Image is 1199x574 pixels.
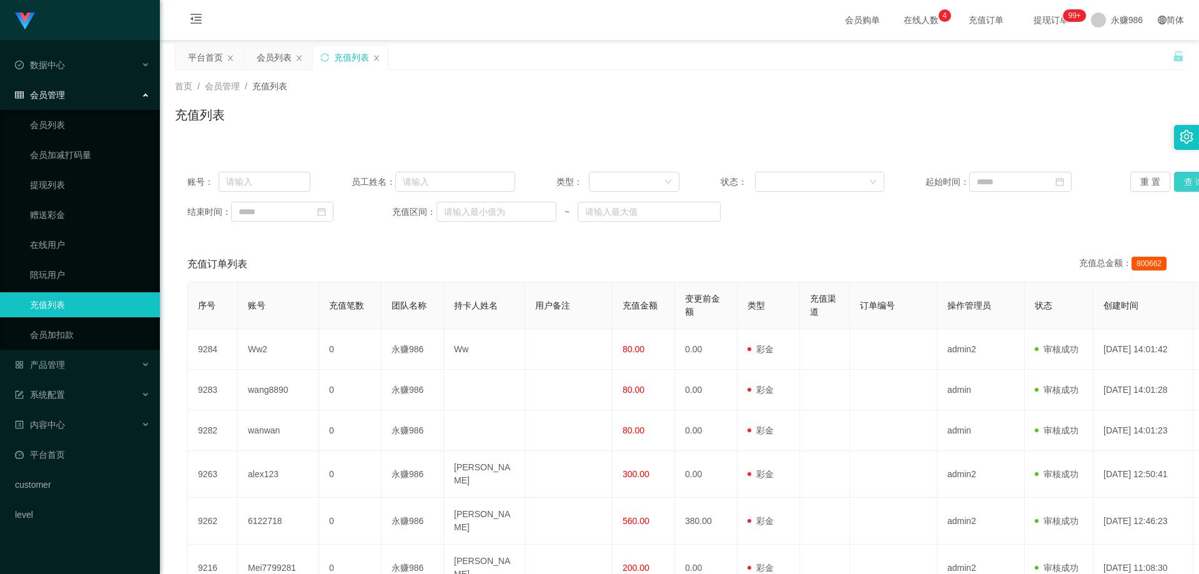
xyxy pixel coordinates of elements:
[1093,498,1193,545] td: [DATE] 12:46:23
[334,46,369,69] div: 充值列表
[175,1,217,41] i: 图标: menu-fold
[623,300,658,310] span: 充值金额
[748,385,774,395] span: 彩金
[937,410,1025,451] td: admin
[721,176,755,189] span: 状态：
[382,329,444,370] td: 永赚986
[245,81,247,91] span: /
[748,516,774,526] span: 彩金
[1035,516,1078,526] span: 审核成功
[1035,469,1078,479] span: 审核成功
[248,300,265,310] span: 账号
[748,425,774,435] span: 彩金
[869,178,877,187] i: 图标: down
[382,370,444,410] td: 永赚986
[925,176,969,189] span: 起始时间：
[1055,177,1064,186] i: 图标: calendar
[187,205,231,219] span: 结束时间：
[1173,51,1184,62] i: 图标: unlock
[675,451,738,498] td: 0.00
[1027,16,1075,24] span: 提现订单
[188,451,238,498] td: 9263
[444,498,525,545] td: [PERSON_NAME]
[238,498,319,545] td: 6122718
[1035,344,1078,354] span: 审核成功
[1035,385,1078,395] span: 审核成功
[15,420,65,430] span: 内容中心
[15,442,150,467] a: 图标: dashboard平台首页
[675,498,738,545] td: 380.00
[623,516,649,526] span: 560.00
[15,390,24,399] i: 图标: form
[30,262,150,287] a: 陪玩用户
[382,410,444,451] td: 永赚986
[15,360,24,369] i: 图标: appstore-o
[30,112,150,137] a: 会员列表
[947,300,991,310] span: 操作管理员
[444,329,525,370] td: Ww
[748,344,774,354] span: 彩金
[454,300,498,310] span: 持卡人姓名
[15,61,24,69] i: 图标: check-circle-o
[1103,300,1138,310] span: 创建时间
[675,370,738,410] td: 0.00
[556,205,578,219] span: ~
[320,53,329,62] i: 图标: sync
[623,344,644,354] span: 80.00
[939,9,951,22] sup: 4
[30,202,150,227] a: 赠送彩金
[1093,370,1193,410] td: [DATE] 14:01:28
[623,385,644,395] span: 80.00
[664,178,672,187] i: 图标: down
[1035,300,1052,310] span: 状态
[15,12,35,30] img: logo.9652507e.png
[238,410,319,451] td: wanwan
[937,329,1025,370] td: admin2
[1035,425,1078,435] span: 审核成功
[188,498,238,545] td: 9262
[535,300,570,310] span: 用户备注
[937,451,1025,498] td: admin2
[15,60,65,70] span: 数据中心
[382,498,444,545] td: 永赚986
[15,420,24,429] i: 图标: profile
[395,172,515,192] input: 请输入
[1158,16,1167,24] i: 图标: global
[317,207,326,216] i: 图标: calendar
[319,329,382,370] td: 0
[205,81,240,91] span: 会员管理
[198,300,215,310] span: 序号
[188,410,238,451] td: 9282
[392,205,436,219] span: 充值区间：
[15,91,24,99] i: 图标: table
[329,300,364,310] span: 充值笔数
[1132,257,1167,270] span: 800662
[15,472,150,497] a: customer
[252,81,287,91] span: 充值列表
[319,498,382,545] td: 0
[187,257,247,272] span: 充值订单列表
[319,410,382,451] td: 0
[437,202,556,222] input: 请输入最小值为
[15,390,65,400] span: 系统配置
[675,329,738,370] td: 0.00
[382,451,444,498] td: 永赚986
[623,425,644,435] span: 80.00
[897,16,945,24] span: 在线人数
[238,329,319,370] td: Ww2
[238,370,319,410] td: wang8890
[942,9,947,22] p: 4
[319,370,382,410] td: 0
[30,292,150,317] a: 充值列表
[962,16,1010,24] span: 充值订单
[937,498,1025,545] td: admin2
[937,370,1025,410] td: admin
[1063,9,1085,22] sup: 273
[1093,329,1193,370] td: [DATE] 14:01:42
[675,410,738,451] td: 0.00
[444,451,525,498] td: [PERSON_NAME]
[623,563,649,573] span: 200.00
[860,300,895,310] span: 订单编号
[578,202,720,222] input: 请输入最大值
[556,176,589,189] span: 类型：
